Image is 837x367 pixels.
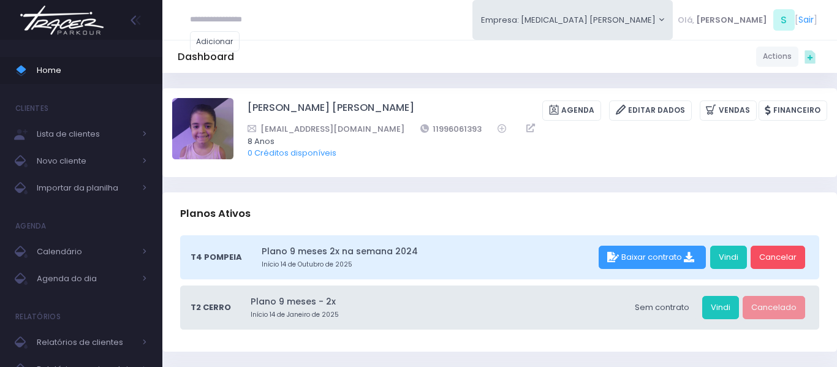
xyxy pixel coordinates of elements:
span: 8 Anos [248,135,811,148]
a: Financeiro [759,100,827,121]
span: Agenda do dia [37,271,135,287]
a: Vindi [710,246,747,269]
a: Vindi [702,296,739,319]
a: Actions [756,47,798,67]
h4: Relatórios [15,305,61,329]
div: Quick actions [798,45,822,68]
span: T4 Pompeia [191,251,242,263]
span: Importar da planilha [37,180,135,196]
a: 11996061393 [420,123,482,135]
h4: Agenda [15,214,47,238]
a: [PERSON_NAME] [PERSON_NAME] [248,100,414,121]
span: Relatórios de clientes [37,335,135,350]
img: LIZ WHITAKER DE ALMEIDA BORGES [172,98,233,159]
a: [EMAIL_ADDRESS][DOMAIN_NAME] [248,123,404,135]
a: Vendas [700,100,757,121]
h4: Clientes [15,96,48,121]
a: Editar Dados [609,100,692,121]
span: Calendário [37,244,135,260]
h5: Dashboard [178,51,234,63]
span: S [773,9,795,31]
small: Início 14 de Outubro de 2025 [262,260,594,270]
div: Baixar contrato [599,246,706,269]
a: Agenda [542,100,601,121]
a: Plano 9 meses - 2x [251,295,623,308]
a: Plano 9 meses 2x na semana 2024 [262,245,594,258]
span: T2 Cerro [191,301,231,314]
a: Adicionar [190,31,240,51]
div: [ ] [673,6,822,34]
a: Sair [798,13,814,26]
small: Início 14 de Janeiro de 2025 [251,310,623,320]
span: [PERSON_NAME] [696,14,767,26]
label: Alterar foto de perfil [172,98,233,163]
span: Olá, [678,14,694,26]
span: Lista de clientes [37,126,135,142]
span: Novo cliente [37,153,135,169]
div: Sem contrato [626,296,698,319]
a: Cancelar [751,246,805,269]
a: 0 Créditos disponíveis [248,147,336,159]
span: Home [37,62,147,78]
h3: Planos Ativos [180,196,251,231]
